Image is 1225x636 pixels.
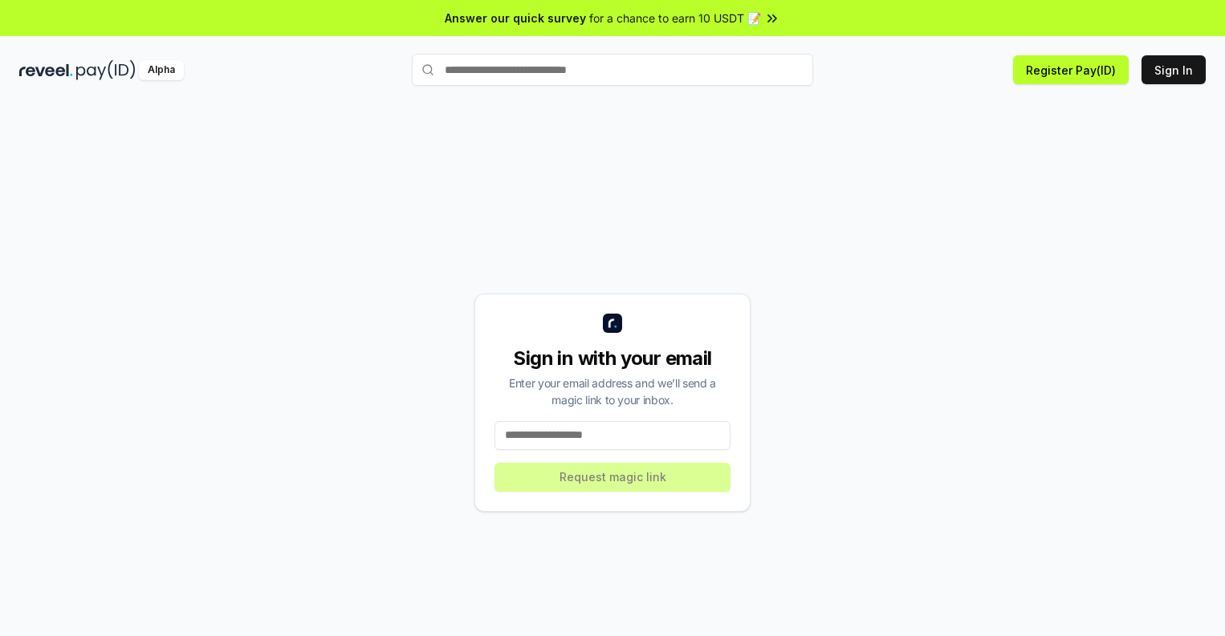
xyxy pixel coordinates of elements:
img: reveel_dark [19,60,73,80]
button: Register Pay(ID) [1013,55,1129,84]
div: Enter your email address and we’ll send a magic link to your inbox. [494,375,731,408]
img: pay_id [76,60,136,80]
button: Sign In [1142,55,1206,84]
span: Answer our quick survey [445,10,586,26]
img: logo_small [603,314,622,333]
span: for a chance to earn 10 USDT 📝 [589,10,761,26]
div: Alpha [139,60,184,80]
div: Sign in with your email [494,346,731,371]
